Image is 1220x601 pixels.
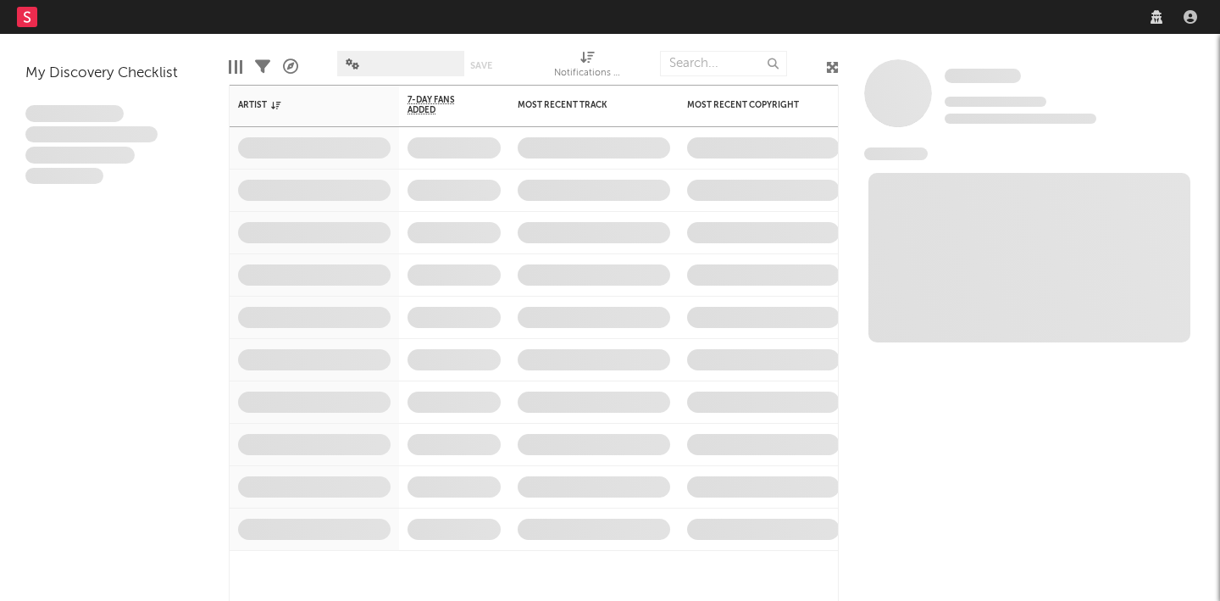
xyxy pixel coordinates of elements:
div: Artist [238,100,365,110]
span: Integer aliquet in purus et [25,126,158,143]
div: Notifications (Artist) [554,42,622,92]
span: 7-Day Fans Added [408,95,475,115]
span: Aliquam viverra [25,168,103,185]
button: Save [470,61,492,70]
span: 0 fans last week [945,114,1096,124]
a: Some Artist [945,68,1021,85]
span: Tracking Since: [DATE] [945,97,1046,107]
div: My Discovery Checklist [25,64,203,84]
div: Most Recent Copyright [687,100,814,110]
span: Praesent ac interdum [25,147,135,164]
input: Search... [660,51,787,76]
span: Some Artist [945,69,1021,83]
div: Most Recent Track [518,100,645,110]
span: Lorem ipsum dolor [25,105,124,122]
div: Edit Columns [229,42,242,92]
div: Notifications (Artist) [554,64,622,84]
span: News Feed [864,147,928,160]
div: Filters [255,42,270,92]
div: A&R Pipeline [283,42,298,92]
